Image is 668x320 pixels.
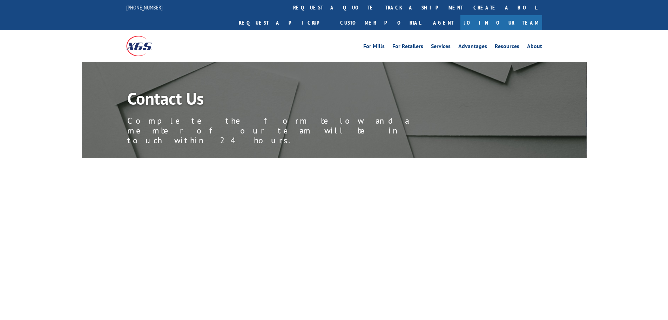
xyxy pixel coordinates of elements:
[392,44,423,51] a: For Retailers
[126,4,163,11] a: [PHONE_NUMBER]
[363,44,385,51] a: For Mills
[527,44,542,51] a: About
[495,44,519,51] a: Resources
[127,116,443,145] p: Complete the form below and a member of our team will be in touch within 24 hours.
[431,44,451,51] a: Services
[127,90,443,110] h1: Contact Us
[460,15,542,30] a: Join Our Team
[234,15,335,30] a: Request a pickup
[426,15,460,30] a: Agent
[458,44,487,51] a: Advantages
[335,15,426,30] a: Customer Portal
